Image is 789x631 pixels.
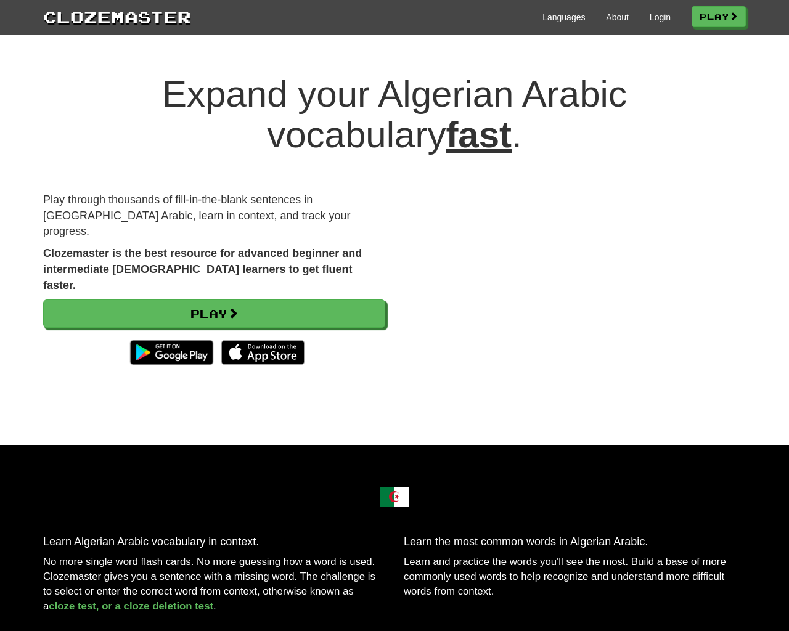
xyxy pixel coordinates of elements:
[606,11,629,23] a: About
[404,555,746,599] p: Learn and practice the words you'll see the most. Build a base of more commonly used words to hel...
[43,555,385,614] p: No more single word flash cards. No more guessing how a word is used. Clozemaster gives you a sen...
[43,5,191,28] a: Clozemaster
[692,6,746,27] a: Play
[542,11,585,23] a: Languages
[124,334,219,371] img: Get it on Google Play
[43,299,385,328] a: Play
[221,340,305,365] img: Download_on_the_App_Store_Badge_US-UK_135x40-25178aeef6eb6b83b96f5f2d004eda3bffbb37122de64afbaef7...
[650,11,671,23] a: Login
[446,114,512,155] u: fast
[43,74,746,155] h1: Expand your Algerian Arabic vocabulary .
[404,536,746,548] h3: Learn the most common words in Algerian Arabic.
[49,600,213,612] a: cloze test, or a cloze deletion test
[43,192,385,240] p: Play through thousands of fill-in-the-blank sentences in [GEOGRAPHIC_DATA] Arabic, learn in conte...
[43,536,385,548] h3: Learn Algerian Arabic vocabulary in context.
[43,247,362,291] strong: Clozemaster is the best resource for advanced beginner and intermediate [DEMOGRAPHIC_DATA] learne...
